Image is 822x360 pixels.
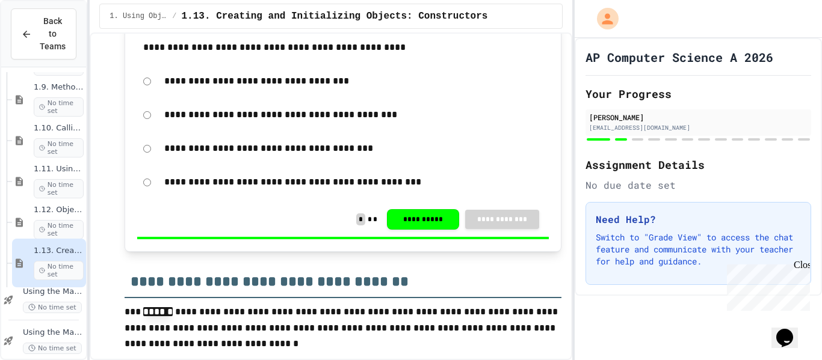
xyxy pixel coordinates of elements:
[34,179,84,198] span: No time set
[584,5,622,32] div: My Account
[722,260,810,311] iframe: chat widget
[586,156,811,173] h2: Assignment Details
[39,15,66,53] span: Back to Teams
[172,11,176,21] span: /
[110,11,167,21] span: 1. Using Objects and Methods
[23,302,82,313] span: No time set
[34,82,84,93] span: 1.9. Method Signatures
[34,205,84,215] span: 1.12. Objects - Instances of Classes
[23,328,84,338] span: Using the Math Class
[596,231,801,267] p: Switch to "Grade View" to access the chat feature and communicate with your teacher for help and ...
[34,97,84,117] span: No time set
[771,312,810,348] iframe: chat widget
[586,85,811,102] h2: Your Progress
[34,164,84,174] span: 1.11. Using the Math Class
[34,138,84,157] span: No time set
[586,178,811,192] div: No due date set
[34,246,84,256] span: 1.13. Creating and Initializing Objects: Constructors
[23,343,82,354] span: No time set
[5,5,83,76] div: Chat with us now!Close
[182,9,488,23] span: 1.13. Creating and Initializing Objects: Constructors
[589,112,808,123] div: [PERSON_NAME]
[589,123,808,132] div: [EMAIL_ADDRESS][DOMAIN_NAME]
[34,123,84,133] span: 1.10. Calling Class Methods
[23,287,84,297] span: Using the Math Class
[34,261,84,280] span: No time set
[34,220,84,239] span: No time set
[596,212,801,227] h3: Need Help?
[586,49,773,66] h1: AP Computer Science A 2026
